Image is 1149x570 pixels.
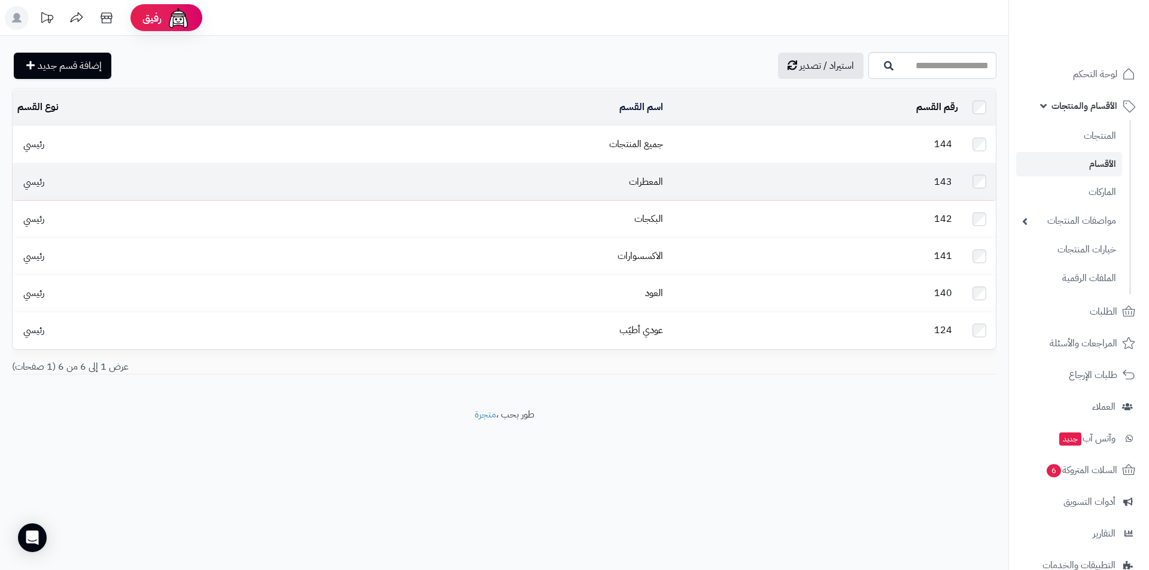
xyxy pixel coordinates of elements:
a: الطلبات [1016,297,1142,326]
a: مواصفات المنتجات [1016,208,1122,234]
a: الماركات [1016,179,1122,205]
span: التقارير [1093,525,1115,542]
span: رئيسي [17,212,50,226]
a: أدوات التسويق [1016,487,1142,516]
span: رئيسي [17,175,50,189]
span: جديد [1059,432,1081,446]
a: طلبات الإرجاع [1016,361,1142,389]
span: لوحة التحكم [1073,66,1117,83]
span: العملاء [1092,398,1115,415]
span: رئيسي [17,249,50,263]
span: الأقسام والمنتجات [1051,97,1117,114]
img: ai-face.png [166,6,190,30]
a: متجرة [475,407,496,422]
div: عرض 1 إلى 6 من 6 (1 صفحات) [3,360,504,374]
span: الطلبات [1090,303,1117,320]
td: نوع القسم [13,89,304,126]
span: 142 [928,212,958,226]
div: Open Intercom Messenger [18,523,47,552]
div: رقم القسم [673,100,958,114]
span: 124 [928,323,958,337]
a: المراجعات والأسئلة [1016,329,1142,358]
a: لوحة التحكم [1016,60,1142,89]
span: وآتس آب [1058,430,1115,447]
a: العود [645,286,663,300]
span: استيراد / تصدير [800,59,854,73]
a: الأقسام [1016,152,1122,176]
a: البكجات [634,212,663,226]
span: رفيق [142,11,162,25]
span: 144 [928,137,958,151]
span: رئيسي [17,286,50,300]
span: أدوات التسويق [1063,493,1115,510]
a: خيارات المنتجات [1016,237,1122,263]
span: 140 [928,286,958,300]
a: إضافة قسم جديد [14,53,111,79]
a: تحديثات المنصة [32,6,62,33]
a: المنتجات [1016,123,1122,149]
span: طلبات الإرجاع [1069,367,1117,383]
a: السلات المتروكة6 [1016,456,1142,484]
span: رئيسي [17,323,50,337]
a: التقارير [1016,519,1142,548]
a: وآتس آبجديد [1016,424,1142,453]
a: اسم القسم [619,100,663,114]
a: عودي أطيّب [619,323,663,337]
a: الاكسسوارات [618,249,663,263]
span: 141 [928,249,958,263]
span: رئيسي [17,137,50,151]
a: العملاء [1016,392,1142,421]
a: استيراد / تصدير [778,53,864,79]
a: المعطرات [629,175,663,189]
span: إضافة قسم جديد [38,59,102,73]
a: جميع المنتجات [609,137,663,151]
span: 143 [928,175,958,189]
a: الملفات الرقمية [1016,266,1122,291]
span: المراجعات والأسئلة [1050,335,1117,352]
span: السلات المتروكة [1045,462,1117,478]
span: 6 [1047,464,1061,477]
